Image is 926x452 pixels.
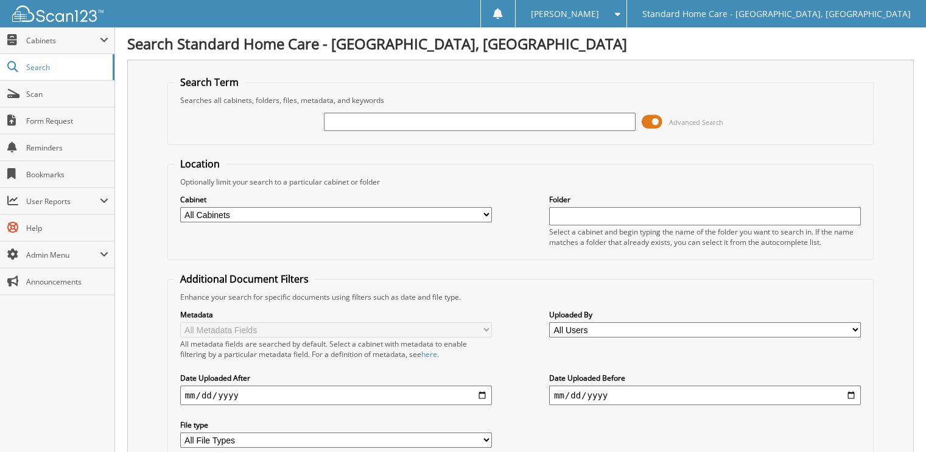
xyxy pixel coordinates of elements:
span: Reminders [26,143,108,153]
span: Search [26,62,107,72]
img: scan123-logo-white.svg [12,5,103,22]
div: Optionally limit your search to a particular cabinet or folder [174,177,868,187]
legend: Location [174,157,226,171]
div: Enhance your search for specific documents using filters such as date and file type. [174,292,868,302]
span: Announcements [26,277,108,287]
div: All metadata fields are searched by default. Select a cabinet with metadata to enable filtering b... [180,339,492,359]
label: Metadata [180,309,492,320]
span: Cabinets [26,35,100,46]
label: Date Uploaded After [180,373,492,383]
legend: Additional Document Filters [174,272,315,286]
h1: Search Standard Home Care - [GEOGRAPHIC_DATA], [GEOGRAPHIC_DATA] [127,34,914,54]
label: Uploaded By [549,309,861,320]
span: Bookmarks [26,169,108,180]
span: Advanced Search [669,118,723,127]
legend: Search Term [174,76,245,89]
label: Date Uploaded Before [549,373,861,383]
input: end [549,386,861,405]
input: start [180,386,492,405]
span: Admin Menu [26,250,100,260]
label: File type [180,420,492,430]
span: Scan [26,89,108,99]
span: Standard Home Care - [GEOGRAPHIC_DATA], [GEOGRAPHIC_DATA] [642,10,911,18]
div: Searches all cabinets, folders, files, metadata, and keywords [174,95,868,105]
label: Cabinet [180,194,492,205]
span: [PERSON_NAME] [531,10,599,18]
span: User Reports [26,196,100,207]
a: here [421,349,437,359]
label: Folder [549,194,861,205]
span: Help [26,223,108,233]
span: Form Request [26,116,108,126]
div: Select a cabinet and begin typing the name of the folder you want to search in. If the name match... [549,227,861,247]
